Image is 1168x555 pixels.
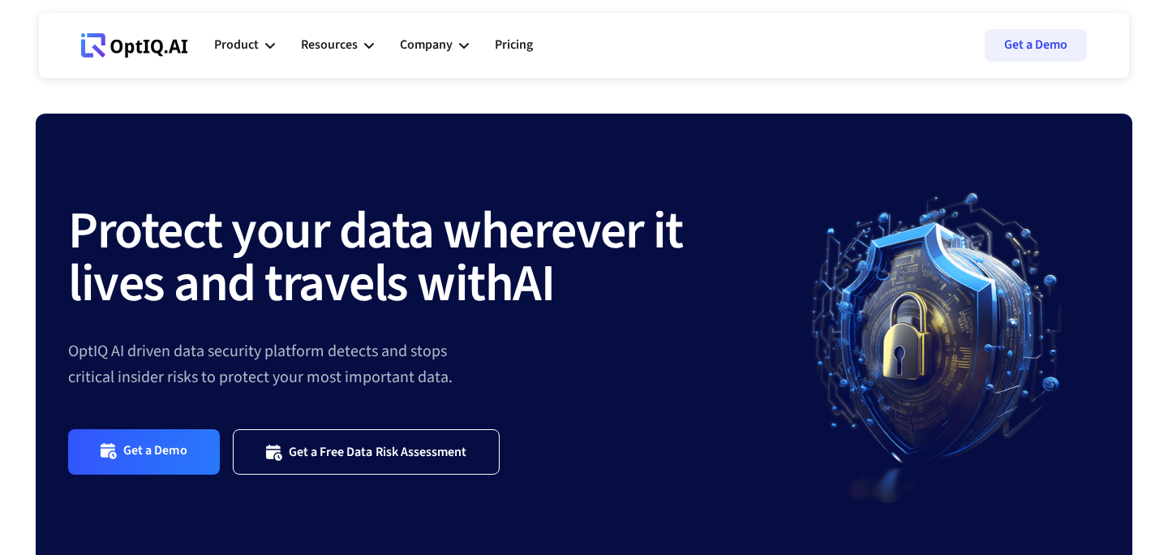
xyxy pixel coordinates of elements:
div: OptIQ AI driven data security platform detects and stops critical insider risks to protect your m... [68,338,775,390]
div: Get a Demo [123,442,187,461]
div: Product [214,21,275,70]
div: Get a Free Data Risk Assessment [289,444,467,460]
div: Resources [301,21,374,70]
div: Company [400,34,453,56]
strong: Protect your data wherever it lives and travels with [68,194,683,321]
div: Company [400,21,469,70]
a: Get a Demo [68,429,220,474]
a: Get a Free Data Risk Assessment [233,429,500,474]
div: Resources [301,34,358,56]
a: Webflow Homepage [81,21,188,70]
a: Pricing [495,21,533,70]
a: Get a Demo [985,29,1087,62]
div: Webflow Homepage [81,57,82,58]
strong: AI [513,247,554,321]
div: Product [214,34,259,56]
